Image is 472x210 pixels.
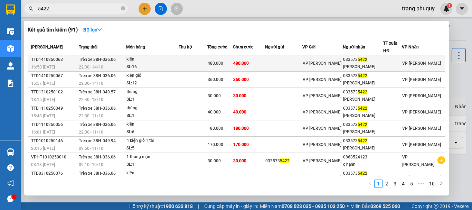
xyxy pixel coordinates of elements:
[31,56,77,63] div: TTD1410250063
[233,142,249,147] span: 170.000
[31,170,77,177] div: TTD0310250076
[31,45,63,49] span: [PERSON_NAME]
[402,45,419,49] span: VP Nhận
[399,180,407,188] li: 4
[31,105,77,112] div: TTD1110250049
[416,180,427,188] li: Next 5 Pages
[121,6,125,12] span: close-circle
[233,126,249,131] span: 180.000
[7,180,14,186] span: notification
[265,45,284,49] span: Người gửi
[31,130,55,135] span: 16:01 [DATE]
[7,45,14,52] img: warehouse-icon
[303,93,341,98] span: VP [PERSON_NAME]
[343,112,383,119] div: [PERSON_NAME]
[402,77,441,82] span: VP [PERSON_NAME]
[402,93,441,98] span: VP [PERSON_NAME]
[437,180,445,188] button: right
[343,128,383,136] div: [PERSON_NAME]
[79,90,116,94] span: Trên xe 38H-049.57
[233,93,246,98] span: 30.000
[208,110,221,115] span: 40.000
[358,73,367,78] span: 5422
[402,142,441,147] span: VP [PERSON_NAME]
[233,110,246,115] span: 40.000
[437,156,445,164] span: plus-circle
[126,88,178,96] div: thùng
[265,157,302,165] div: 033573
[31,81,55,86] span: 16:57 [DATE]
[97,27,102,32] span: down
[7,62,14,70] img: warehouse-icon
[29,6,34,11] span: search
[79,171,116,176] span: Trên xe 38H-036.06
[79,97,103,102] span: 22:40 - 13/10
[28,26,78,34] h3: Kết quả tìm kiếm ( 91 )
[7,195,14,202] span: message
[233,45,253,49] span: Chưa cước
[343,63,383,71] div: [PERSON_NAME]
[126,128,178,136] div: SL: 6
[343,45,365,49] span: Người nhận
[79,130,103,135] span: 22:30 - 11/10
[343,96,383,103] div: [PERSON_NAME]
[439,181,443,185] span: right
[358,57,367,62] span: 5422
[303,77,341,82] span: VP [PERSON_NAME]
[402,61,441,66] span: VP [PERSON_NAME]
[280,158,290,163] span: 5422
[121,6,125,10] span: close-circle
[408,180,415,188] a: 5
[31,137,77,145] div: TTD1010250146
[208,158,221,163] span: 30.000
[427,180,437,188] a: 10
[343,137,383,145] div: 033573
[126,121,178,128] div: kiện
[208,126,223,131] span: 180.000
[6,4,15,15] img: logo-vxr
[31,162,55,167] span: 08:18 [DATE]
[79,146,103,151] span: 09:50 - 11/10
[402,110,441,115] span: VP [PERSON_NAME]
[7,148,14,156] img: warehouse-icon
[303,61,341,66] span: VP [PERSON_NAME]
[31,113,55,118] span: 15:48 [DATE]
[366,180,374,188] button: left
[38,5,120,12] input: Tìm tên, số ĐT hoặc mã đơn
[303,175,341,180] span: VP [PERSON_NAME]
[383,180,391,188] li: 2
[233,61,249,66] span: 480.000
[343,145,383,152] div: [PERSON_NAME]
[402,155,434,167] span: VP [PERSON_NAME]
[427,180,437,188] li: 10
[31,65,55,70] span: 16:50 [DATE]
[391,180,399,188] li: 3
[126,104,178,112] div: thùng
[233,158,246,163] span: 30.000
[179,45,192,49] span: Thu hộ
[358,106,367,111] span: 5422
[358,122,367,127] span: 5422
[126,153,178,161] div: 1 thùng mận
[208,61,223,66] span: 480.000
[343,170,383,177] div: 033573
[208,93,221,98] span: 30.000
[126,72,178,80] div: kiện giỏ
[31,72,77,80] div: TTD1410250067
[126,161,178,168] div: SL: 1
[303,110,341,115] span: VP [PERSON_NAME]
[126,145,178,152] div: SL: 5
[126,96,178,103] div: SL: 1
[374,180,383,188] li: 1
[358,171,367,176] span: 5422
[302,45,315,49] span: VP Gửi
[7,164,14,171] span: question-circle
[79,138,116,143] span: Trên xe 38H-049.94
[208,77,223,82] span: 360.000
[402,175,441,180] span: VP [PERSON_NAME]
[126,80,178,87] div: SL: 12
[31,154,77,161] div: VPHT1010250010
[79,57,116,62] span: Trên xe 38H-036.06
[303,142,341,147] span: VP [PERSON_NAME]
[233,77,249,82] span: 360.000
